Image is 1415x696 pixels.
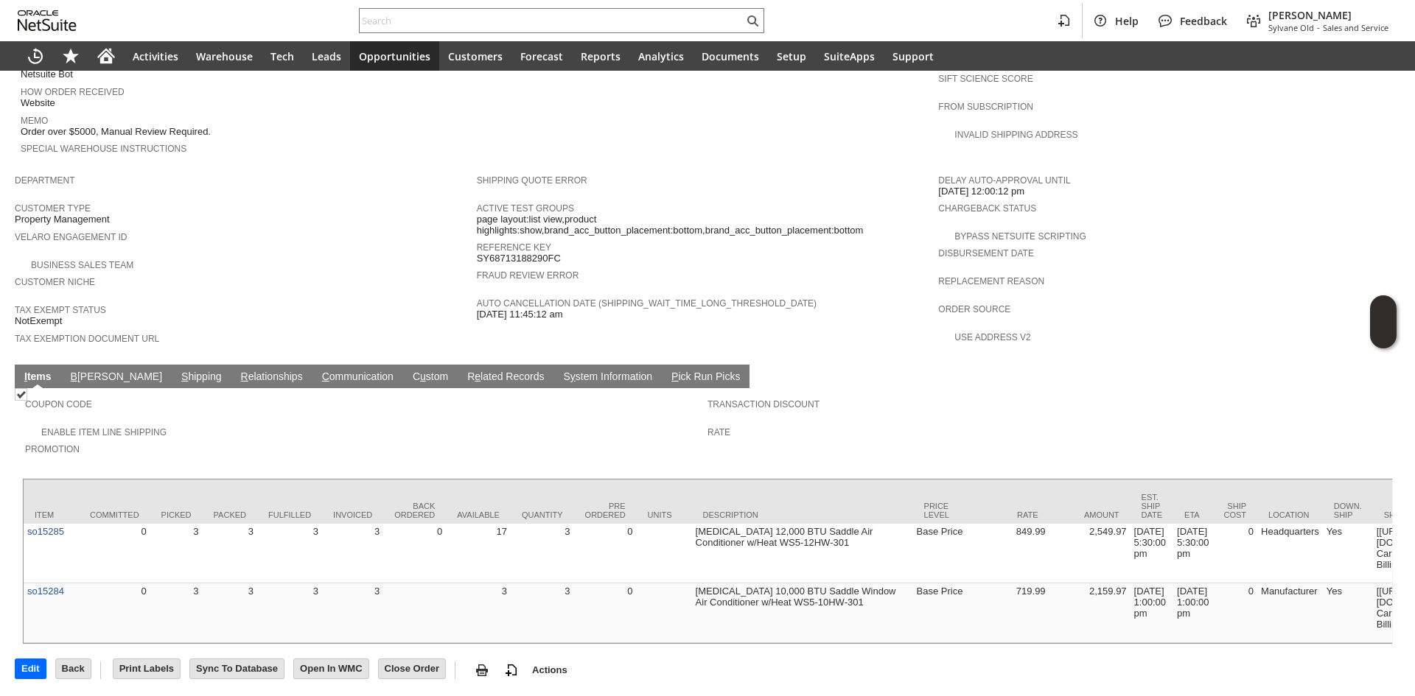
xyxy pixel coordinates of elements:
[150,583,203,643] td: 3
[79,524,150,583] td: 0
[15,388,27,401] img: Checked
[768,41,815,71] a: Setup
[520,49,563,63] span: Forecast
[56,659,91,678] input: Back
[473,661,491,679] img: print.svg
[744,12,761,29] svg: Search
[268,510,311,519] div: Fulfilled
[446,583,511,643] td: 3
[312,49,341,63] span: Leads
[394,502,435,519] div: Back Ordered
[511,524,574,583] td: 3
[913,583,968,643] td: Base Price
[214,510,246,519] div: Packed
[954,231,1086,242] a: Bypass NetSuite Scripting
[475,370,481,382] span: e
[15,277,95,287] a: Customer Niche
[1334,502,1362,519] div: Down. Ship
[938,276,1044,287] a: Replacement reason
[954,332,1030,342] a: Use Address V2
[1268,8,1388,22] span: [PERSON_NAME]
[702,49,759,63] span: Documents
[62,47,80,65] svg: Shortcuts
[477,175,587,186] a: Shipping Quote Error
[21,68,73,80] span: Netsuite Bot
[21,97,55,109] span: Website
[692,583,913,643] td: [MEDICAL_DATA] 10,000 BTU Saddle Window Air Conditioner w/Heat WS5-10HW-301
[15,214,110,225] span: Property Management
[322,370,329,382] span: C
[1184,510,1201,519] div: ETA
[15,315,62,327] span: NotExempt
[477,214,932,236] span: page layout:list view,product highlights:show,brand_acc_button_placement:bottom,brand_acc_button_...
[196,49,253,63] span: Warehouse
[1131,583,1174,643] td: [DATE] 1:00:00 pm
[67,370,166,384] a: B[PERSON_NAME]
[237,370,307,384] a: Relationships
[979,510,1038,519] div: Rate
[15,305,106,315] a: Tax Exempt Status
[1370,323,1397,349] span: Oracle Guided Learning Widget. To move around, please hold and drag
[1180,14,1227,28] span: Feedback
[968,524,1049,583] td: 849.99
[671,370,678,382] span: P
[1049,583,1131,643] td: 2,159.97
[133,49,178,63] span: Activities
[359,49,430,63] span: Opportunities
[241,370,248,382] span: R
[824,49,875,63] span: SuiteApps
[1212,524,1257,583] td: 0
[511,41,572,71] a: Forecast
[585,502,626,519] div: Pre Ordered
[884,41,943,71] a: Support
[693,41,768,71] a: Documents
[692,524,913,583] td: [MEDICAL_DATA] 12,000 BTU Saddle Air Conditioner w/Heat WS5-12HW-301
[15,232,127,242] a: Velaro Engagement ID
[262,41,303,71] a: Tech
[21,87,125,97] a: How Order Received
[581,49,621,63] span: Reports
[938,248,1034,259] a: Disbursement Date
[24,370,27,382] span: I
[448,49,503,63] span: Customers
[968,583,1049,643] td: 719.99
[15,203,91,214] a: Customer Type
[15,175,75,186] a: Department
[124,41,187,71] a: Activities
[203,524,257,583] td: 3
[1142,493,1163,519] div: Est. Ship Date
[668,370,744,384] a: Pick Run Picks
[572,41,629,71] a: Reports
[360,12,744,29] input: Search
[318,370,397,384] a: Communication
[178,370,226,384] a: Shipping
[446,524,511,583] td: 17
[1223,502,1246,519] div: Ship Cost
[257,583,322,643] td: 3
[924,502,957,519] div: Price Level
[383,524,446,583] td: 0
[1370,295,1397,348] iframe: Click here to launch Oracle Guided Learning Help Panel
[815,41,884,71] a: SuiteApps
[294,659,368,678] input: Open In WMC
[333,510,372,519] div: Invoiced
[53,41,88,71] div: Shortcuts
[150,524,203,583] td: 3
[270,49,294,63] span: Tech
[41,427,167,437] a: Enable Item Line Shipping
[464,370,548,384] a: Related Records
[1173,583,1212,643] td: [DATE] 1:00:00 pm
[638,49,684,63] span: Analytics
[1173,524,1212,583] td: [DATE] 5:30:00 pm
[954,130,1077,140] a: Invalid Shipping Address
[938,186,1024,197] span: [DATE] 12:00:12 pm
[707,399,820,409] a: Transaction Discount
[257,524,322,583] td: 3
[526,664,573,675] a: Actions
[21,126,211,138] span: Order over $5000, Manual Review Required.
[15,334,159,344] a: Tax Exemption Document URL
[409,370,452,384] a: Custom
[1212,583,1257,643] td: 0
[1115,14,1139,28] span: Help
[420,370,426,382] span: u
